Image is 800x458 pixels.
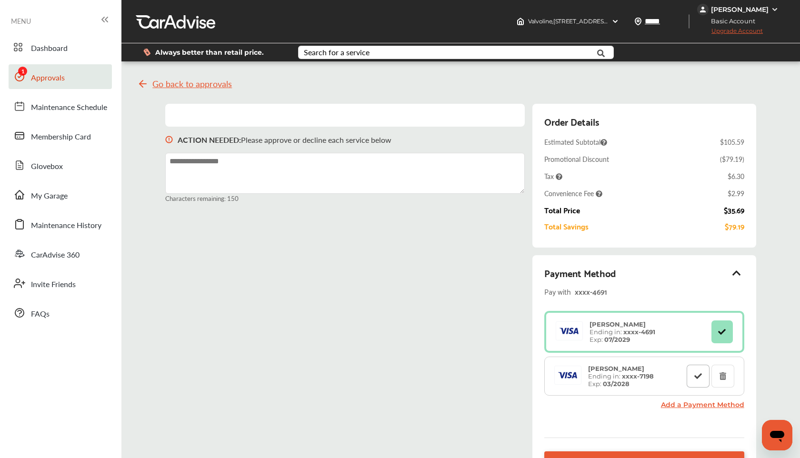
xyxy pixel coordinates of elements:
[9,300,112,325] a: FAQs
[31,72,65,84] span: Approvals
[9,241,112,266] a: CarAdvise 360
[588,365,644,372] strong: [PERSON_NAME]
[544,189,602,198] span: Convenience Fee
[720,154,744,164] div: ( $79.19 )
[544,171,562,181] span: Tax
[9,64,112,89] a: Approvals
[762,420,792,450] iframe: Button to launch messaging window
[720,137,744,147] div: $105.59
[544,222,589,230] div: Total Savings
[711,5,769,14] div: [PERSON_NAME]
[9,94,112,119] a: Maintenance Schedule
[604,336,630,343] strong: 07/2029
[31,190,68,202] span: My Garage
[622,372,654,380] strong: xxxx- 7198
[31,101,107,114] span: Maintenance Schedule
[31,308,50,320] span: FAQs
[603,380,630,388] strong: 03/2028
[544,285,571,298] span: Pay with
[31,160,63,173] span: Glovebox
[611,18,619,25] img: header-down-arrow.9dd2ce7d.svg
[771,6,779,13] img: WGsFRI8htEPBVLJbROoPRyZpYNWhNONpIPPETTm6eUC0GeLEiAAAAAElFTkSuQmCC
[31,279,76,291] span: Invite Friends
[661,400,744,409] a: Add a Payment Method
[178,134,241,145] b: ACTION NEEDED :
[725,222,744,230] div: $79.19
[585,320,660,343] div: Ending in: Exp:
[634,18,642,25] img: location_vector.a44bc228.svg
[590,320,646,328] strong: [PERSON_NAME]
[697,27,763,39] span: Upgrade Account
[11,17,31,25] span: MENU
[31,42,68,55] span: Dashboard
[517,18,524,25] img: header-home-logo.8d720a4f.svg
[728,189,744,198] div: $2.99
[544,113,599,129] div: Order Details
[728,171,744,181] div: $6.30
[544,265,744,281] div: Payment Method
[31,131,91,143] span: Membership Card
[9,212,112,237] a: Maintenance History
[544,154,609,164] div: Promotional Discount
[9,35,112,60] a: Dashboard
[623,328,655,336] strong: xxxx- 4691
[31,249,80,261] span: CarAdvise 360
[583,365,659,388] div: Ending in: Exp:
[724,206,744,214] div: $35.69
[304,49,370,56] div: Search for a service
[544,137,607,147] span: Estimated Subtotal
[165,194,524,203] small: Characters remaining: 150
[137,78,149,90] img: svg+xml;base64,PHN2ZyB4bWxucz0iaHR0cDovL3d3dy53My5vcmcvMjAwMC9zdmciIHdpZHRoPSIyNCIgaGVpZ2h0PSIyNC...
[528,18,696,25] span: Valvoline , [STREET_ADDRESS] [GEOGRAPHIC_DATA] , PA 17601
[697,4,709,15] img: jVpblrzwTbfkPYzPPzSLxeg0AAAAASUVORK5CYII=
[31,219,101,232] span: Maintenance History
[9,123,112,148] a: Membership Card
[698,16,762,26] span: Basic Account
[178,134,391,145] p: Please approve or decline each service below
[544,206,580,214] div: Total Price
[9,271,112,296] a: Invite Friends
[689,14,690,29] img: header-divider.bc55588e.svg
[155,49,264,56] span: Always better than retail price.
[575,285,694,298] div: xxxx- 4691
[9,182,112,207] a: My Garage
[143,48,150,56] img: dollor_label_vector.a70140d1.svg
[152,79,232,89] span: Go back to approvals
[165,127,173,153] img: svg+xml;base64,PHN2ZyB3aWR0aD0iMTYiIGhlaWdodD0iMTciIHZpZXdCb3g9IjAgMCAxNiAxNyIgZmlsbD0ibm9uZSIgeG...
[9,153,112,178] a: Glovebox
